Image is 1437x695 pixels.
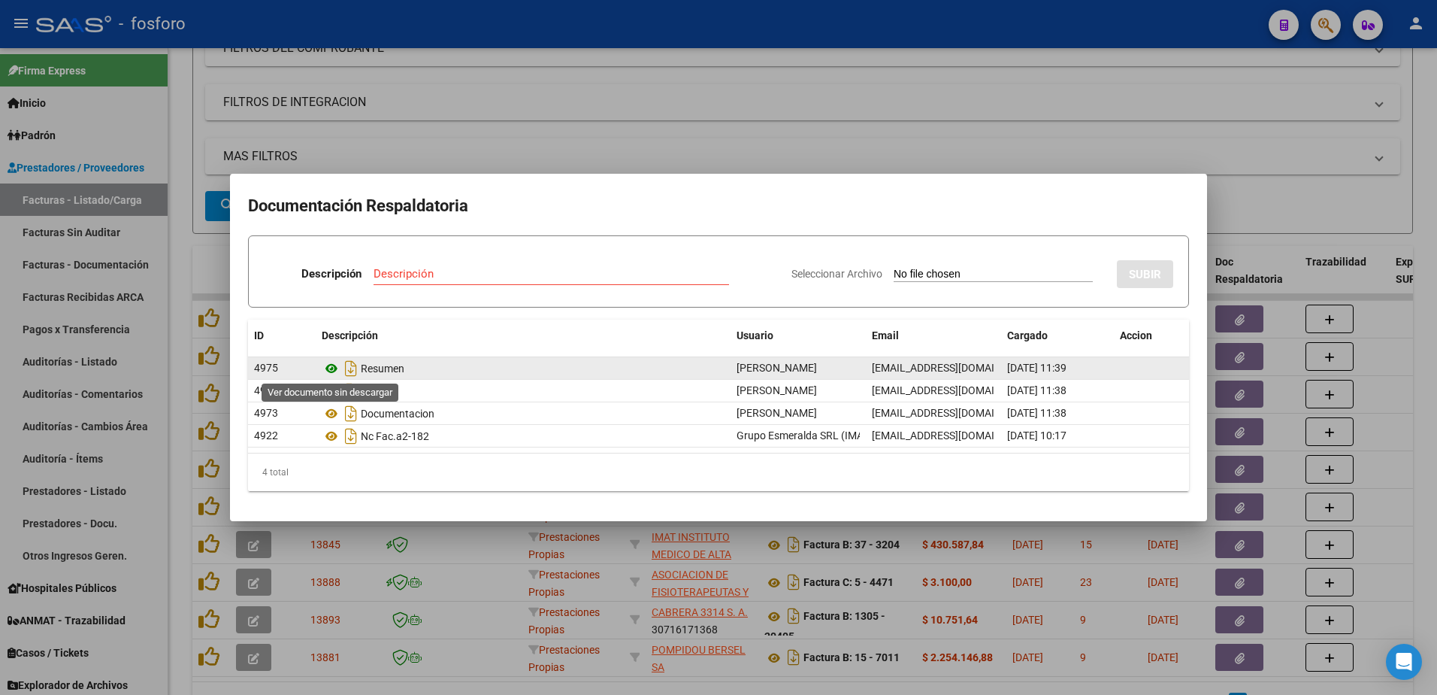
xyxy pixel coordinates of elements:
span: 4922 [254,429,278,442]
span: [PERSON_NAME] [737,384,817,396]
span: [PERSON_NAME] [737,362,817,374]
span: Grupo Esmeralda SRL (IMAC Centro) - [737,429,913,442]
span: [EMAIL_ADDRESS][DOMAIN_NAME] [872,384,1039,396]
span: Email [872,329,899,341]
span: Accion [1120,329,1152,341]
p: Descripción [301,266,362,283]
span: Usuario [737,329,773,341]
div: Open Intercom Messenger [1386,644,1422,680]
h2: Documentación Respaldatoria [248,192,1189,220]
datatable-header-cell: Usuario [731,320,866,352]
div: 4 total [248,454,1189,491]
span: [EMAIL_ADDRESS][DOMAIN_NAME] [872,362,1039,374]
span: [DATE] 10:17 [1007,429,1066,442]
datatable-header-cell: Email [866,320,1001,352]
div: Nc Fac.a2-182 [322,424,725,448]
datatable-header-cell: Descripción [316,320,731,352]
span: SUBIR [1129,268,1161,281]
datatable-header-cell: Cargado [1001,320,1114,352]
span: [EMAIL_ADDRESS][DOMAIN_NAME] [872,429,1039,442]
div: Documentacion [322,402,725,426]
button: SUBIR [1117,260,1173,288]
span: [EMAIL_ADDRESS][DOMAIN_NAME] [872,407,1039,419]
i: Descargar documento [341,379,361,403]
datatable-header-cell: ID [248,320,316,352]
span: Seleccionar Archivo [791,268,882,280]
i: Descargar documento [341,424,361,448]
span: [DATE] 11:38 [1007,407,1066,419]
span: [PERSON_NAME] [737,407,817,419]
span: ID [254,329,264,341]
span: 4975 [254,362,278,374]
span: 4973 [254,407,278,419]
span: Descripción [322,329,378,341]
i: Descargar documento [341,402,361,426]
span: 4974 [254,384,278,396]
div: Excel [322,379,725,403]
span: [DATE] 11:39 [1007,362,1066,374]
div: Resumen [322,357,725,381]
span: [DATE] 11:38 [1007,384,1066,396]
i: Descargar documento [341,357,361,381]
span: Cargado [1007,329,1048,341]
datatable-header-cell: Accion [1114,320,1189,352]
